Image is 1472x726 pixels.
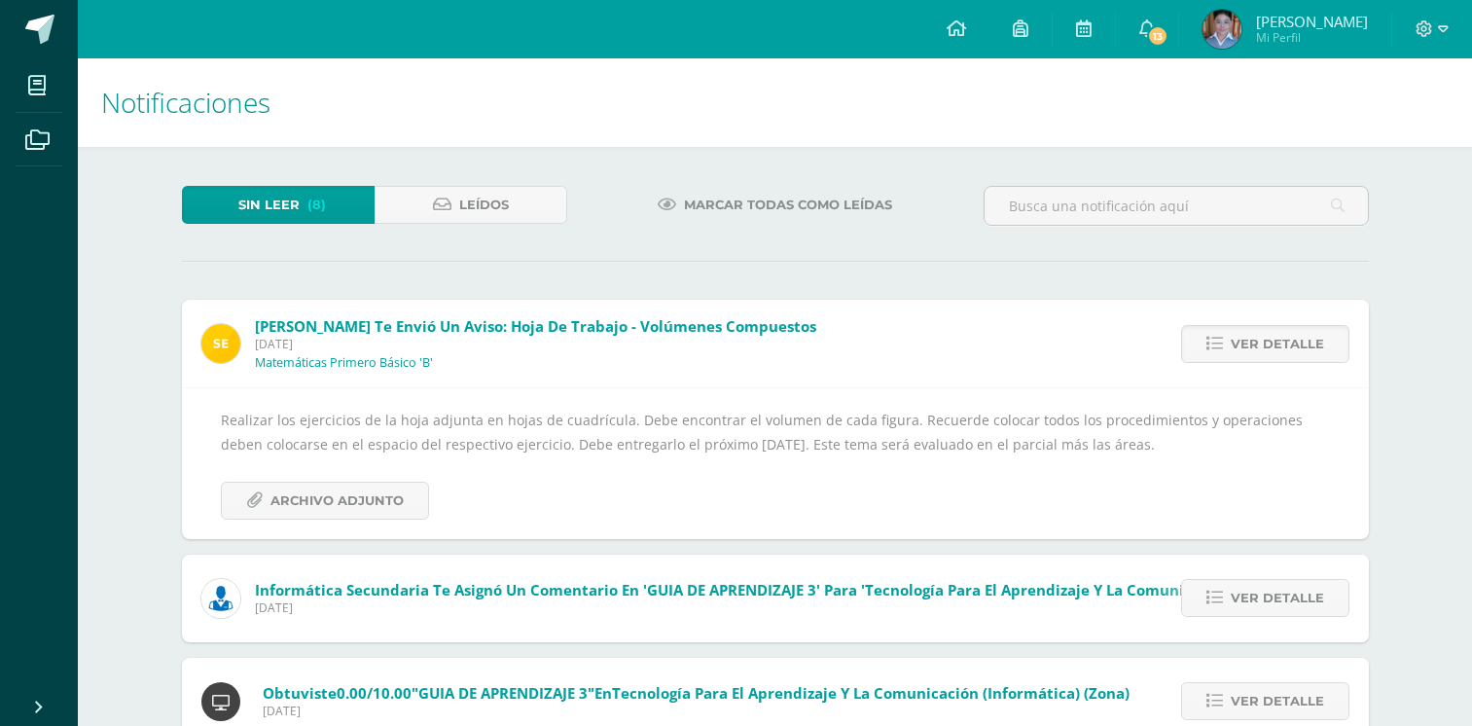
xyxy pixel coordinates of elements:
div: Realizar los ejercicios de la hoja adjunta en hojas de cuadrícula. Debe encontrar el volumen de c... [221,408,1330,520]
span: 0.00/10.00 [337,683,412,703]
span: [DATE] [263,703,1130,719]
span: (8) [307,187,326,223]
span: Sin leer [238,187,300,223]
img: a76d082c0379f353f566dfd77a633715.png [1203,10,1241,49]
a: Archivo Adjunto [221,482,429,520]
span: Leídos [459,187,509,223]
span: "GUIA DE APRENDIZAJE 3" [412,683,594,703]
span: Ver detalle [1231,326,1324,362]
a: Sin leer(8) [182,186,375,224]
span: Mi Perfil [1256,29,1368,46]
span: Ver detalle [1231,683,1324,719]
span: [PERSON_NAME] [1256,12,1368,31]
span: 13 [1147,25,1168,47]
span: Notificaciones [101,84,270,121]
span: Informática Secundaria te asignó un comentario en 'GUIA DE APRENDIZAJE 3' para 'Tecnología para e... [255,580,1337,599]
span: [DATE] [255,336,816,352]
span: Tecnología para el Aprendizaje y la Comunicación (Informática) (Zona) [612,683,1130,703]
a: Marcar todas como leídas [633,186,916,224]
span: [DATE] [255,599,1337,616]
img: 03c2987289e60ca238394da5f82a525a.png [201,324,240,363]
span: Obtuviste en [263,683,1130,703]
span: Ver detalle [1231,580,1324,616]
span: Archivo Adjunto [270,483,404,519]
p: Matemáticas Primero Básico 'B' [255,355,433,371]
a: Leídos [375,186,567,224]
img: 6ed6846fa57649245178fca9fc9a58dd.png [201,579,240,618]
span: [PERSON_NAME] te envió un aviso: Hoja de trabajo - Volúmenes Compuestos [255,316,816,336]
span: Marcar todas como leídas [684,187,892,223]
input: Busca una notificación aquí [985,187,1368,225]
